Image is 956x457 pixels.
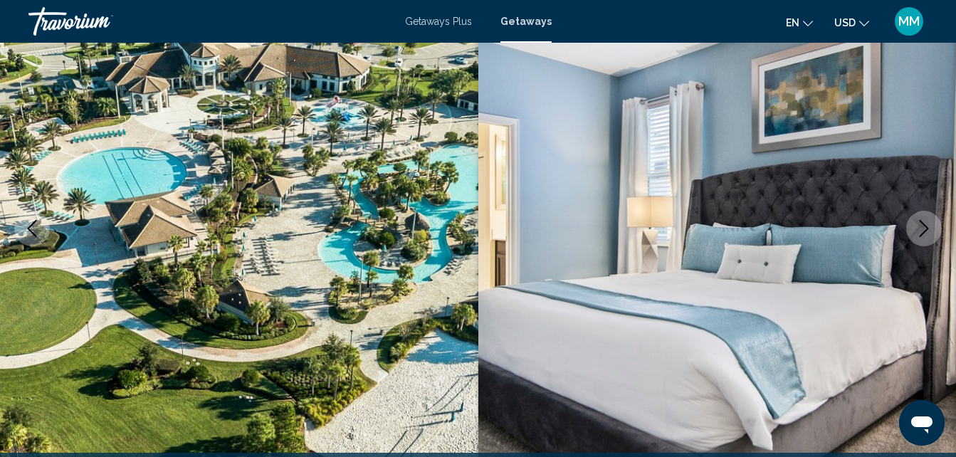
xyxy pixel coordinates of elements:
[786,17,799,28] span: en
[834,17,856,28] span: USD
[891,6,928,36] button: User Menu
[405,16,472,27] a: Getaways Plus
[834,12,869,33] button: Change currency
[899,400,945,446] iframe: Button to launch messaging window
[898,14,920,28] span: MM
[906,211,942,246] button: Next image
[500,16,552,27] a: Getaways
[28,7,391,36] a: Travorium
[786,12,813,33] button: Change language
[14,211,50,246] button: Previous image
